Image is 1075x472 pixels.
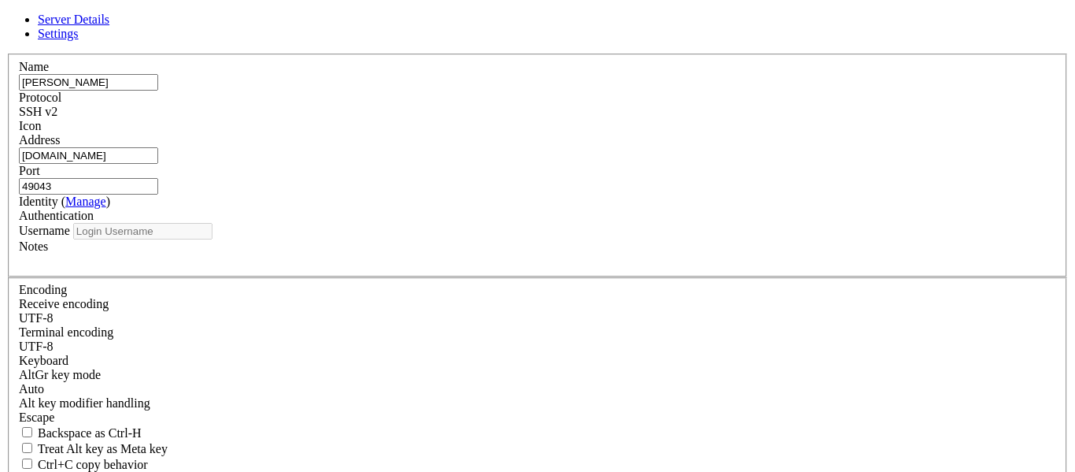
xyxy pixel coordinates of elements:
[19,382,1056,396] div: Auto
[19,411,54,424] span: Escape
[19,105,57,118] span: SSH v2
[19,340,1056,354] div: UTF-8
[19,311,1056,325] div: UTF-8
[19,209,94,222] label: Authentication
[19,91,61,104] label: Protocol
[19,458,148,471] label: Ctrl-C copies if true, send ^C to host if false. Ctrl-Shift-C sends ^C to host if true, copies if...
[19,325,113,339] label: The default terminal encoding. ISO-2022 enables character map translations (like graphics maps). ...
[38,458,148,471] span: Ctrl+C copy behavior
[19,426,142,440] label: If true, the backspace should send BS ('\x08', aka ^H). Otherwise the backspace key should send '...
[19,195,110,208] label: Identity
[19,311,54,325] span: UTF-8
[22,459,32,469] input: Ctrl+C copy behavior
[19,178,158,195] input: Port Number
[19,224,70,237] label: Username
[19,60,49,73] label: Name
[19,340,54,353] span: UTF-8
[65,195,106,208] a: Manage
[19,411,1056,425] div: Escape
[73,223,212,240] input: Login Username
[19,396,150,410] label: Controls how the Alt key is handled. Escape: Send an ESC prefix. 8-Bit: Add 128 to the typed char...
[38,442,168,455] span: Treat Alt key as Meta key
[38,13,109,26] a: Server Details
[22,443,32,453] input: Treat Alt key as Meta key
[19,147,158,164] input: Host Name or IP
[19,119,41,132] label: Icon
[61,195,110,208] span: ( )
[19,164,40,177] label: Port
[19,74,158,91] input: Server Name
[19,105,1056,119] div: SSH v2
[22,427,32,437] input: Backspace as Ctrl-H
[19,354,68,367] label: Keyboard
[38,426,142,440] span: Backspace as Ctrl-H
[19,368,101,381] label: Set the expected encoding for data received from the host. If the encodings do not match, visual ...
[19,133,60,147] label: Address
[19,283,67,296] label: Encoding
[38,27,79,40] a: Settings
[19,297,109,310] label: Set the expected encoding for data received from the host. If the encodings do not match, visual ...
[19,240,48,253] label: Notes
[19,442,168,455] label: Whether the Alt key acts as a Meta key or as a distinct Alt key.
[19,382,44,396] span: Auto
